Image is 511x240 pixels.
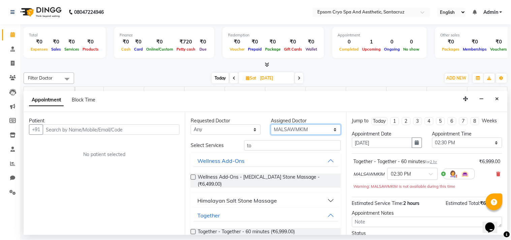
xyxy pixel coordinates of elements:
[282,38,304,46] div: ₹0
[50,47,63,52] span: Sales
[29,38,50,46] div: ₹0
[338,32,421,38] div: Appointment
[361,47,383,52] span: Upcoming
[352,130,422,138] div: Appointment Date
[432,130,502,138] div: Appointment Time
[361,38,383,46] div: 1
[246,47,263,52] span: Prepaid
[445,73,468,83] button: ADD NEW
[17,3,63,22] img: logo
[132,47,145,52] span: Card
[193,155,338,167] button: Wellness Add-Ons
[27,90,41,96] span: Doctor
[29,94,64,106] span: Appointment
[483,9,498,16] span: Admin
[346,88,368,98] a: 7:00 PM
[228,47,246,52] span: Voucher
[175,38,197,46] div: ₹720
[120,32,209,38] div: Finance
[480,200,502,206] span: ₹6,999.00
[354,171,385,178] span: MALSAWMKIM
[304,47,319,52] span: Wallet
[282,47,304,52] span: Gift Cards
[43,124,180,135] input: Search by Name/Mobile/Email/Code
[441,38,461,46] div: ₹0
[468,88,491,98] a: 10:00 PM
[63,38,81,46] div: ₹0
[198,47,208,52] span: Due
[461,170,469,178] img: Interior.png
[197,38,209,46] div: ₹0
[258,73,292,83] input: 2025-09-06
[402,47,421,52] span: No show
[471,117,479,125] li: 8
[387,88,408,98] a: 8:00 PM
[479,158,501,165] div: ₹6,999.00
[446,200,480,206] span: Estimated Total:
[441,47,461,52] span: Packages
[29,117,180,124] div: Patient
[225,88,246,98] a: 4:00 PM
[228,32,319,38] div: Redemption
[81,38,100,46] div: ₹0
[246,38,263,46] div: ₹0
[198,174,336,188] span: Wellness Add-Ons - [MEDICAL_DATA] Stone Massage - (₹6,499.00)
[482,117,497,124] div: Weeks
[427,88,448,98] a: 9:00 PM
[193,209,338,221] button: Together
[244,76,258,81] span: Sat
[436,117,445,125] li: 5
[383,38,402,46] div: 0
[244,140,341,151] input: Search by service name
[120,47,132,52] span: Cash
[306,88,327,98] a: 6:00 PM
[352,117,369,124] div: Jump to
[402,38,421,46] div: 0
[186,142,239,149] div: Select Services
[132,38,145,46] div: ₹0
[448,117,456,125] li: 6
[404,200,420,206] span: 2 hours
[72,97,95,103] span: Block Time
[413,117,422,125] li: 3
[402,117,411,125] li: 2
[28,75,53,81] span: Filter Doctor
[304,38,319,46] div: ₹0
[383,47,402,52] span: Ongoing
[29,47,50,52] span: Expenses
[449,170,457,178] img: Hairdresser.png
[191,117,261,124] div: Requested Doctor
[50,38,63,46] div: ₹0
[197,157,245,165] div: Wellness Add-Ons
[354,158,437,165] div: Together - Together - 60 minutes
[461,38,489,46] div: ₹0
[29,32,100,38] div: Total
[45,151,163,158] div: No patient selected
[175,47,197,52] span: Petty cash
[447,76,467,81] span: ADD NEW
[185,88,206,98] a: 3:00 PM
[144,88,165,98] a: 2:00 PM
[228,38,246,46] div: ₹0
[120,38,132,46] div: ₹0
[145,47,175,52] span: Online/Custom
[352,210,502,217] div: Appointment Notes
[483,213,504,233] iframe: chat widget
[425,117,434,125] li: 4
[492,94,502,104] button: Close
[430,159,437,164] span: 2 hr
[145,38,175,46] div: ₹0
[29,124,43,135] button: +91
[338,47,361,52] span: Completed
[373,118,386,125] div: Today
[338,38,361,46] div: 0
[354,184,455,189] small: Warning: MALSAWMKIM is not available during this time
[425,159,437,164] small: for
[74,3,104,22] b: 08047224946
[352,230,422,237] div: Status
[212,73,229,83] span: Today
[489,38,509,46] div: ₹0
[489,47,509,52] span: Vouchers
[459,117,468,125] li: 7
[197,211,220,219] div: Together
